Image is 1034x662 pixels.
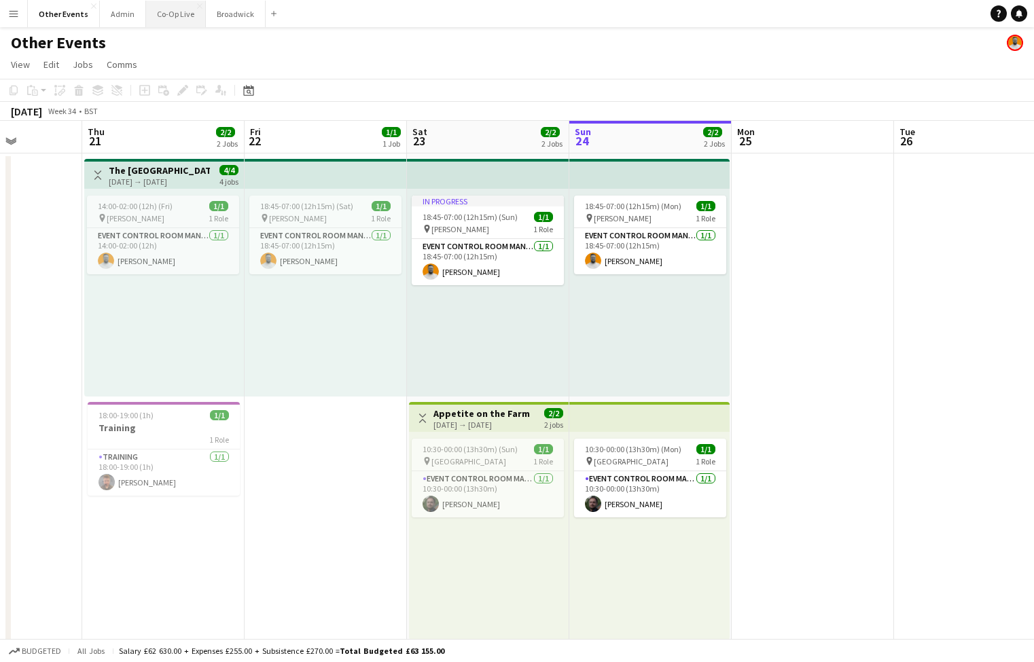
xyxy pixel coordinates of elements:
[219,165,238,175] span: 4/4
[573,133,591,149] span: 24
[73,58,93,71] span: Jobs
[5,56,35,73] a: View
[119,646,444,656] div: Salary £62 630.00 + Expenses £255.00 + Subsistence £270.00 =
[209,435,229,445] span: 1 Role
[340,646,444,656] span: Total Budgeted £63 155.00
[38,56,65,73] a: Edit
[372,201,391,211] span: 1/1
[423,444,518,454] span: 10:30-00:00 (13h30m) (Sun)
[28,1,100,27] button: Other Events
[1007,35,1023,51] app-user-avatar: Ben Sidaway
[11,105,42,118] div: [DATE]
[585,444,681,454] span: 10:30-00:00 (13h30m) (Mon)
[544,418,563,430] div: 2 jobs
[533,456,553,466] span: 1 Role
[87,228,239,274] app-card-role: Event Control Room Manager1/114:00-02:00 (12h)[PERSON_NAME]
[541,127,560,137] span: 2/2
[209,201,228,211] span: 1/1
[269,213,327,223] span: [PERSON_NAME]
[84,106,98,116] div: BST
[43,58,59,71] span: Edit
[585,201,681,211] span: 18:45-07:00 (12h15m) (Mon)
[737,126,755,138] span: Mon
[574,228,726,274] app-card-role: Event Control Room Manager1/118:45-07:00 (12h15m)[PERSON_NAME]
[574,471,726,517] app-card-role: Event Control Room Manager1/110:30-00:00 (13h30m)[PERSON_NAME]
[206,1,266,27] button: Broadwick
[382,139,400,149] div: 1 Job
[250,126,261,138] span: Fri
[412,196,564,285] app-job-card: In progress18:45-07:00 (12h15m) (Sun)1/1 [PERSON_NAME]1 RoleEvent Control Room Manager1/118:45-07...
[382,127,401,137] span: 1/1
[735,133,755,149] span: 25
[75,646,107,656] span: All jobs
[431,456,506,466] span: [GEOGRAPHIC_DATA]
[433,420,530,430] div: [DATE] → [DATE]
[11,33,106,53] h1: Other Events
[67,56,99,73] a: Jobs
[899,126,915,138] span: Tue
[541,139,563,149] div: 2 Jobs
[410,133,427,149] span: 23
[88,402,240,496] app-job-card: 18:00-19:00 (1h)1/1Training1 RoleTraining1/118:00-19:00 (1h)[PERSON_NAME]
[216,127,235,137] span: 2/2
[11,58,30,71] span: View
[249,228,402,274] app-card-role: Event Control Room Manager1/118:45-07:00 (12h15m)[PERSON_NAME]
[260,201,353,211] span: 18:45-07:00 (12h15m) (Sat)
[433,407,530,420] h3: Appetite on the Farm
[209,213,228,223] span: 1 Role
[594,456,668,466] span: [GEOGRAPHIC_DATA]
[217,139,238,149] div: 2 Jobs
[88,126,105,138] span: Thu
[412,471,564,517] app-card-role: Event Control Room Manager1/110:30-00:00 (13h30m)[PERSON_NAME]
[109,177,210,187] div: [DATE] → [DATE]
[87,196,239,274] app-job-card: 14:00-02:00 (12h) (Fri)1/1 [PERSON_NAME]1 RoleEvent Control Room Manager1/114:00-02:00 (12h)[PERS...
[249,196,402,274] app-job-card: 18:45-07:00 (12h15m) (Sat)1/1 [PERSON_NAME]1 RoleEvent Control Room Manager1/118:45-07:00 (12h15m...
[534,212,553,222] span: 1/1
[575,126,591,138] span: Sun
[431,224,489,234] span: [PERSON_NAME]
[423,212,518,222] span: 18:45-07:00 (12h15m) (Sun)
[534,444,553,454] span: 1/1
[544,408,563,418] span: 2/2
[210,410,229,420] span: 1/1
[98,201,173,211] span: 14:00-02:00 (12h) (Fri)
[412,196,564,206] div: In progress
[22,646,61,656] span: Budgeted
[109,164,210,177] h3: The [GEOGRAPHIC_DATA]
[101,56,143,73] a: Comms
[696,456,715,466] span: 1 Role
[574,439,726,517] app-job-card: 10:30-00:00 (13h30m) (Mon)1/1 [GEOGRAPHIC_DATA]1 RoleEvent Control Room Manager1/110:30-00:00 (13...
[412,239,564,285] app-card-role: Event Control Room Manager1/118:45-07:00 (12h15m)[PERSON_NAME]
[533,224,553,234] span: 1 Role
[107,213,164,223] span: [PERSON_NAME]
[412,126,427,138] span: Sat
[100,1,146,27] button: Admin
[594,213,652,223] span: [PERSON_NAME]
[371,213,391,223] span: 1 Role
[99,410,154,420] span: 18:00-19:00 (1h)
[248,133,261,149] span: 22
[88,422,240,434] h3: Training
[7,644,63,659] button: Budgeted
[703,127,722,137] span: 2/2
[574,196,726,274] app-job-card: 18:45-07:00 (12h15m) (Mon)1/1 [PERSON_NAME]1 RoleEvent Control Room Manager1/118:45-07:00 (12h15m...
[897,133,915,149] span: 26
[696,444,715,454] span: 1/1
[219,175,238,187] div: 4 jobs
[704,139,725,149] div: 2 Jobs
[107,58,137,71] span: Comms
[45,106,79,116] span: Week 34
[86,133,105,149] span: 21
[146,1,206,27] button: Co-Op Live
[696,213,715,223] span: 1 Role
[696,201,715,211] span: 1/1
[412,439,564,517] app-job-card: 10:30-00:00 (13h30m) (Sun)1/1 [GEOGRAPHIC_DATA]1 RoleEvent Control Room Manager1/110:30-00:00 (13...
[88,449,240,496] app-card-role: Training1/118:00-19:00 (1h)[PERSON_NAME]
